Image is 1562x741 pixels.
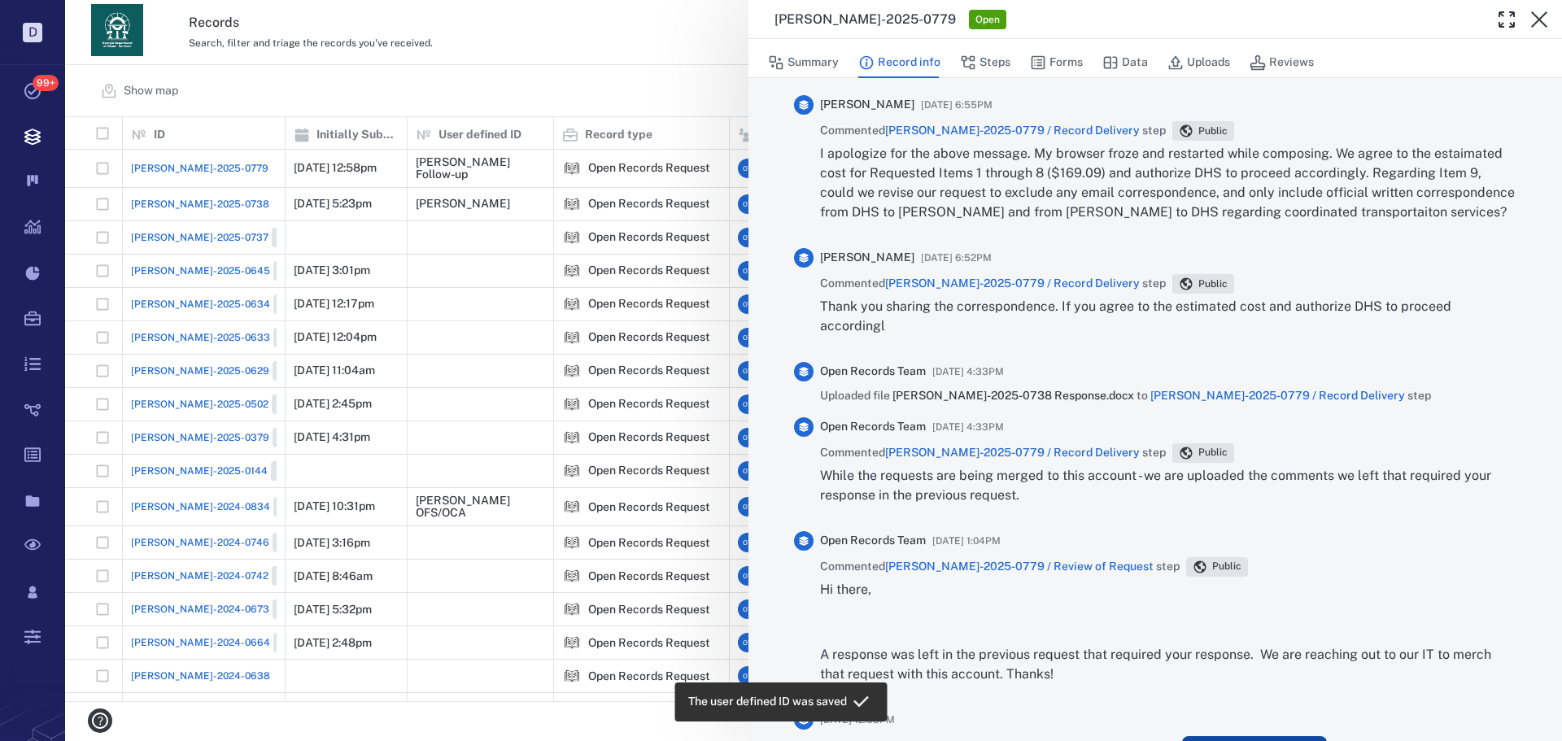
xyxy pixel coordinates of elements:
[820,250,914,266] span: [PERSON_NAME]
[1030,47,1083,78] button: Forms
[820,419,926,435] span: Open Records Team
[820,297,1516,336] p: Thank you sharing the correspondence. If you agree to the estimated cost and authorize DHS to pro...
[1250,47,1314,78] button: Reviews
[1195,446,1231,460] span: Public
[1167,47,1230,78] button: Uploads
[1490,3,1523,36] button: Toggle Fullscreen
[820,144,1516,222] p: I apologize for the above message. My browser froze and restarted while composing. We agree to th...
[1209,560,1245,573] span: Public
[820,276,1166,292] span: Commented step
[921,95,993,115] span: [DATE] 6:55PM
[820,645,1516,684] p: A response was left in the previous request that required your response. We are reaching out to o...
[768,47,839,78] button: Summary
[1195,277,1231,291] span: Public
[892,389,1137,402] span: [PERSON_NAME]-2025-0738 Response.docx
[960,47,1010,78] button: Steps
[820,364,926,380] span: Open Records Team
[820,123,1166,139] span: Commented step
[1523,3,1555,36] button: Close
[885,446,1140,459] a: [PERSON_NAME]-2025-0779 / Record Delivery
[932,417,1004,437] span: [DATE] 4:33PM
[37,11,70,26] span: Help
[820,466,1516,505] p: While the requests are being merged to this account - we are uploaded the comments we left that r...
[885,560,1154,573] a: [PERSON_NAME]-2025-0779 / Review of Request
[932,362,1004,381] span: [DATE] 4:33PM
[820,580,1516,599] p: Hi there,
[1102,47,1148,78] button: Data
[885,277,1140,290] a: [PERSON_NAME]-2025-0779 / Record Delivery
[820,388,1431,404] span: Uploaded file to step
[972,13,1003,27] span: Open
[820,559,1180,575] span: Commented step
[1195,124,1231,138] span: Public
[33,75,59,91] span: 99+
[820,445,1166,461] span: Commented step
[774,10,956,29] h3: [PERSON_NAME]-2025-0779
[1150,389,1405,402] a: [PERSON_NAME]-2025-0779 / Record Delivery
[885,124,1140,137] a: [PERSON_NAME]-2025-0779 / Record Delivery
[23,23,42,42] p: D
[688,687,847,717] div: The user defined ID was saved
[820,533,926,549] span: Open Records Team
[820,97,914,113] span: [PERSON_NAME]
[858,47,940,78] button: Record info
[13,13,708,28] body: Rich Text Area. Press ALT-0 for help.
[921,248,992,268] span: [DATE] 6:52PM
[932,531,1001,551] span: [DATE] 1:04PM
